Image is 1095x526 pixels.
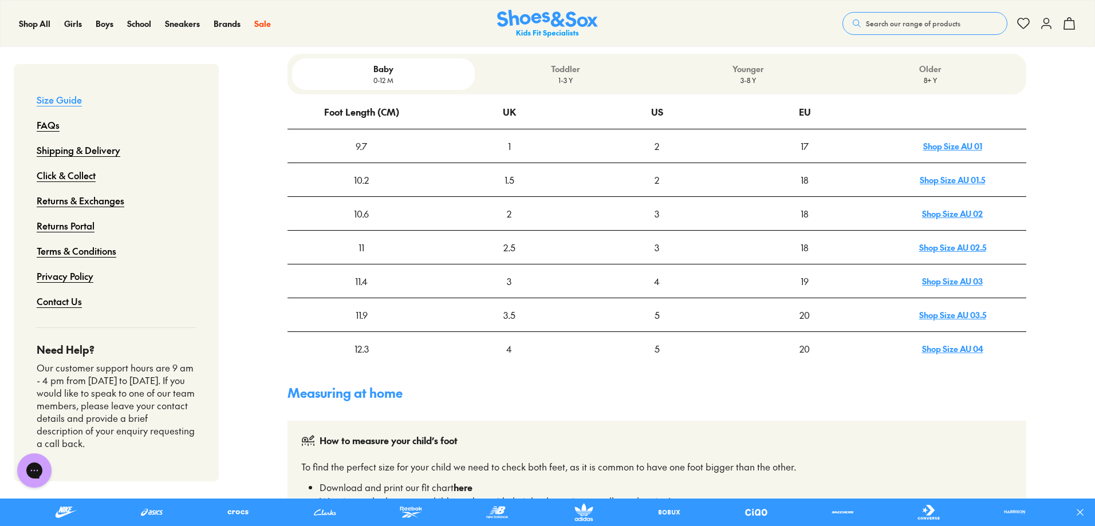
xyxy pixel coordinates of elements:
div: 2 [584,164,730,196]
a: here [454,481,472,493]
div: 5 [584,333,730,365]
span: Brands [214,18,241,29]
span: Boys [96,18,113,29]
div: 1.5 [436,164,582,196]
div: 20 [731,333,878,365]
p: Our customer support hours are 9 am - 4 pm from [DATE] to [DATE]. If you would like to speak to o... [37,362,196,449]
p: Baby [297,63,470,75]
div: 11.4 [288,265,435,297]
img: SNS_Logo_Responsive.svg [497,10,598,38]
div: 17 [731,130,878,162]
span: Shop All [19,18,50,29]
div: Foot Length (CM) [324,96,399,128]
a: Shop Size AU 01.5 [920,174,985,185]
div: 12.3 [288,333,435,365]
div: 10.6 [288,197,435,230]
div: 10.2 [288,164,435,196]
h4: Measuring at home [287,383,1026,402]
iframe: Gorgias live chat messenger [11,449,57,492]
a: Shop Size AU 02.5 [919,242,986,253]
div: 2 [584,130,730,162]
div: How to measure your child’s foot [320,434,458,448]
div: 5 [584,299,730,331]
div: US [651,96,663,128]
div: UK [503,96,516,128]
a: Shop All [19,18,50,30]
div: 18 [731,197,878,230]
a: Shop Size AU 03 [922,275,983,287]
div: 18 [731,231,878,263]
a: Size Guide [37,87,82,112]
a: Shop Size AU 04 [922,343,983,354]
a: Returns & Exchanges [37,188,124,213]
a: Shipping & Delivery [37,137,120,163]
div: 11.9 [288,299,435,331]
div: 4 [584,265,730,297]
a: Contact Us [37,288,82,314]
p: Younger [661,63,834,75]
a: Shop Size AU 02 [922,208,983,219]
div: 3 [584,231,730,263]
div: 1 [436,130,582,162]
a: Terms & Conditions [37,238,116,263]
p: 3-8 Y [661,75,834,85]
div: 19 [731,265,878,297]
a: Shoes & Sox [497,10,598,38]
p: Toddler [479,63,652,75]
span: Girls [64,18,82,29]
a: Shop Size AU 03.5 [919,309,986,321]
a: Click & Collect [37,163,96,188]
div: 18 [731,164,878,196]
p: 1-3 Y [479,75,652,85]
p: 0-12 M [297,75,470,85]
a: Girls [64,18,82,30]
div: 3.5 [436,299,582,331]
div: 2 [436,197,582,230]
p: 8+ Y [844,75,1017,85]
a: Returns Portal [37,213,94,238]
a: Brands [214,18,241,30]
div: 4 [436,333,582,365]
div: 3 [584,197,730,230]
a: FAQs [37,112,60,137]
div: 2.5 [436,231,582,263]
div: EU [799,96,811,128]
a: Privacy Policy [37,263,93,288]
span: Sale [254,18,271,29]
span: School [127,18,151,29]
div: 9.7 [288,130,435,162]
button: Search our range of products [842,12,1007,35]
li: Wearing socks, have your child stand up with their heels against a wall – no leaning! [320,494,1013,508]
h4: Need Help? [37,342,196,357]
span: Sneakers [165,18,200,29]
div: 11 [288,231,435,263]
div: 20 [731,299,878,331]
a: Sneakers [165,18,200,30]
p: To find the perfect size for your child we need to check both feet, as it is common to have one f... [301,457,1013,476]
a: Sale [254,18,271,30]
span: Search our range of products [866,18,960,29]
a: Shop Size AU 01 [923,140,982,152]
li: Download and print our fit chart [320,480,1013,494]
p: Older [844,63,1017,75]
a: School [127,18,151,30]
a: Boys [96,18,113,30]
div: 3 [436,265,582,297]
